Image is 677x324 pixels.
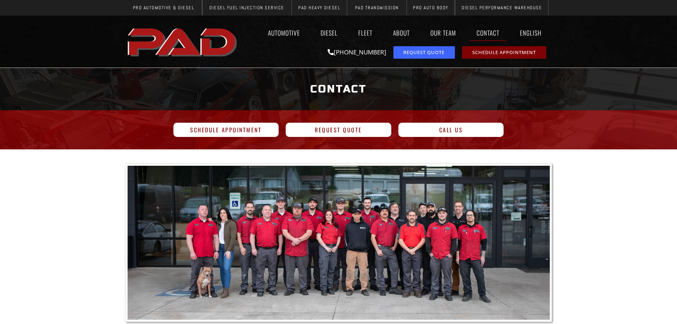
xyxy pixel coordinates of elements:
[298,5,340,10] span: PAD Heavy Diesel
[472,50,536,55] span: Schedule Appointment
[413,5,448,10] span: Pro Auto Body
[470,25,506,41] a: Contact
[403,50,445,55] span: Request Quote
[328,48,386,56] a: [PHONE_NUMBER]
[351,25,379,41] a: Fleet
[424,25,463,41] a: Our Team
[513,25,552,41] a: English
[125,22,241,61] img: The image shows the word "PAD" in bold, red, uppercase letters with a slight shadow effect.
[315,127,362,133] span: Request Quote
[398,123,504,137] a: Call Us
[190,127,262,133] span: Schedule Appointment
[209,5,284,10] span: Diesel Fuel Injection Service
[241,25,552,41] nav: Menu
[128,166,550,320] img: A group of 20 people in red uniforms and one dog stand in front of a building with glass doors an...
[129,76,548,102] h1: Contact
[355,5,399,10] span: PAD Transmission
[261,25,307,41] a: Automotive
[125,22,241,61] a: pro automotive and diesel home page
[393,46,455,59] a: request a service or repair quote
[386,25,417,41] a: About
[133,5,194,10] span: Pro Automotive & Diesel
[314,25,344,41] a: Diesel
[439,127,463,133] span: Call Us
[462,5,542,10] span: Diesel Performance Warehouse
[286,123,391,137] a: Request Quote
[173,123,279,137] a: Schedule Appointment
[462,46,546,59] a: schedule repair or service appointment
